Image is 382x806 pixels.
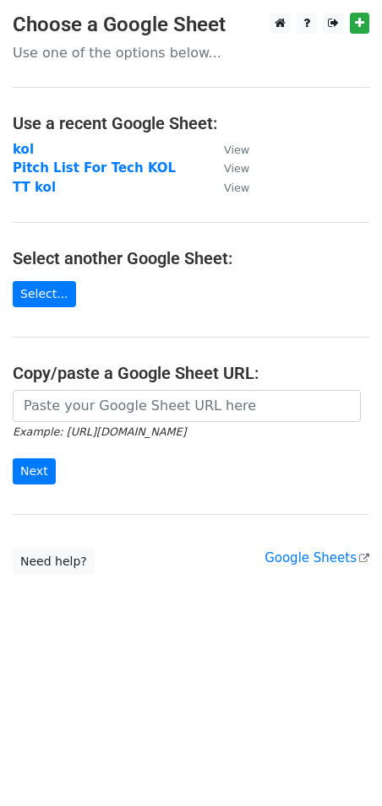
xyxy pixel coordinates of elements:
a: Select... [13,281,76,307]
a: kol [13,142,34,157]
h3: Choose a Google Sheet [13,13,369,37]
p: Use one of the options below... [13,44,369,62]
a: TT kol [13,180,56,195]
small: Example: [URL][DOMAIN_NAME] [13,425,186,438]
input: Paste your Google Sheet URL here [13,390,361,422]
small: View [224,143,249,156]
small: View [224,162,249,175]
a: Need help? [13,549,95,575]
a: View [207,180,249,195]
h4: Use a recent Google Sheet: [13,113,369,133]
a: View [207,160,249,176]
a: View [207,142,249,157]
a: Google Sheets [265,550,369,565]
h4: Copy/paste a Google Sheet URL: [13,363,369,383]
h4: Select another Google Sheet: [13,248,369,268]
a: Pitch List For Tech KOL [13,160,176,176]
small: View [224,181,249,194]
input: Next [13,458,56,484]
